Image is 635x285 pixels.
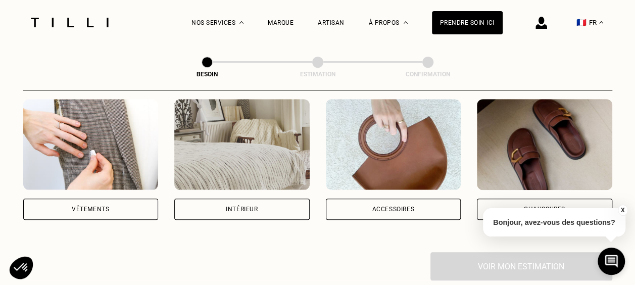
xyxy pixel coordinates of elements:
[23,99,159,190] img: Vêtements
[268,19,294,26] a: Marque
[226,206,258,212] div: Intérieur
[535,17,547,29] img: icône connexion
[318,19,345,26] a: Artisan
[239,21,243,24] img: Menu déroulant
[267,71,368,78] div: Estimation
[174,99,310,190] img: Intérieur
[432,11,503,34] a: Prendre soin ici
[483,208,625,236] p: Bonjour, avez-vous des questions?
[72,206,109,212] div: Vêtements
[377,71,478,78] div: Confirmation
[326,99,461,190] img: Accessoires
[576,18,587,27] span: 🇫🇷
[157,71,258,78] div: Besoin
[599,21,603,24] img: menu déroulant
[27,18,112,27] img: Logo du service de couturière Tilli
[404,21,408,24] img: Menu déroulant à propos
[372,206,414,212] div: Accessoires
[477,99,612,190] img: Chaussures
[617,205,627,216] button: X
